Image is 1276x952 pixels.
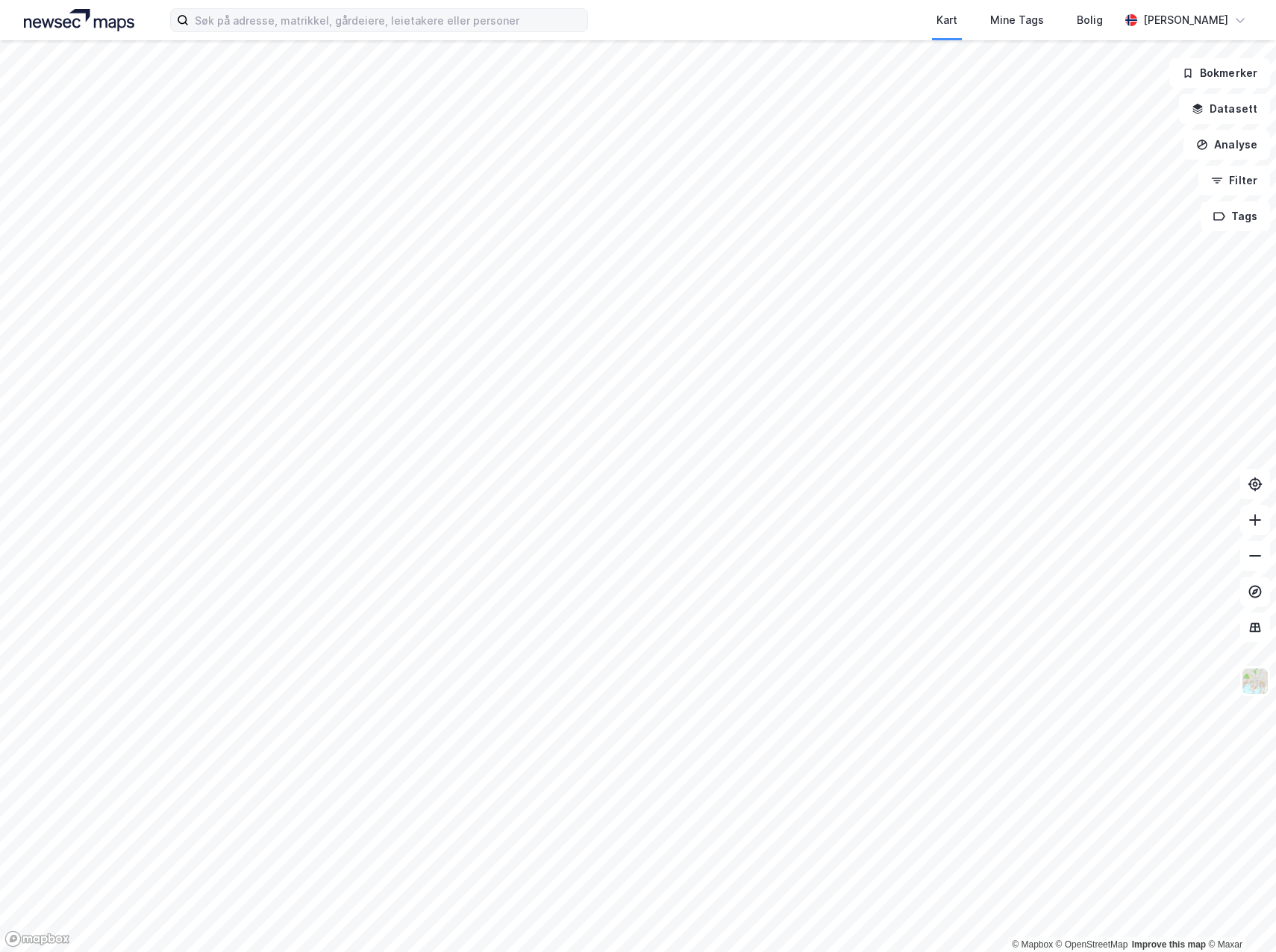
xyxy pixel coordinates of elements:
[1143,11,1228,29] div: [PERSON_NAME]
[1056,939,1128,950] a: OpenStreetMap
[24,9,134,31] img: logo.a4113a55bc3d86da70a041830d287a7e.svg
[1077,11,1103,29] div: Bolig
[1198,166,1270,195] button: Filter
[990,11,1044,29] div: Mine Tags
[189,9,587,31] input: Søk på adresse, matrikkel, gårdeiere, leietakere eller personer
[1201,880,1276,952] iframe: Chat Widget
[1132,939,1206,950] a: Improve this map
[4,930,70,948] a: Mapbox homepage
[1012,939,1053,950] a: Mapbox
[1201,201,1270,231] button: Tags
[1201,880,1276,952] div: Kontrollprogram for chat
[1183,130,1270,160] button: Analyse
[1169,58,1270,88] button: Bokmerker
[936,11,957,29] div: Kart
[1179,94,1270,124] button: Datasett
[1241,667,1269,695] img: Z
